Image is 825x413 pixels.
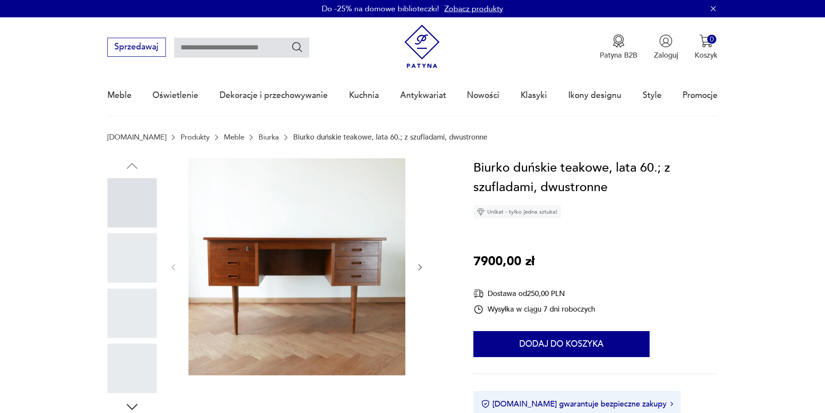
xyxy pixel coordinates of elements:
a: Oświetlenie [152,75,198,115]
img: Ikona dostawy [473,288,484,299]
div: Unikat - tylko jedna sztuka! [473,205,561,218]
a: Meble [224,133,244,141]
img: Ikona certyfikatu [481,400,490,408]
button: Patyna B2B [600,34,637,60]
a: Nowości [467,75,499,115]
a: Kuchnia [349,75,379,115]
button: 0Koszyk [695,34,718,60]
a: Antykwariat [400,75,446,115]
button: Dodaj do koszyka [473,331,650,357]
button: Sprzedawaj [107,38,166,57]
img: Ikona koszyka [699,34,713,48]
div: Dostawa od 250,00 PLN [473,288,595,299]
a: Meble [107,75,132,115]
a: Style [643,75,662,115]
h1: Biurko duńskie teakowe, lata 60.; z szufladami, dwustronne [473,158,718,198]
button: [DOMAIN_NAME] gwarantuje bezpieczne zakupy [481,399,673,410]
button: Szukaj [291,41,304,53]
a: Ikona medaluPatyna B2B [600,34,637,60]
p: Zaloguj [654,50,678,60]
a: [DOMAIN_NAME] [107,133,166,141]
a: Promocje [683,75,718,115]
img: Patyna - sklep z meblami i dekoracjami vintage [400,25,444,68]
p: 7900,00 zł [473,252,534,272]
img: Ikona diamentu [477,208,485,216]
a: Sprzedawaj [107,44,166,51]
img: Ikonka użytkownika [659,34,673,48]
p: Do -25% na domowe biblioteczki! [322,3,439,14]
p: Biurko duńskie teakowe, lata 60.; z szufladami, dwustronne [293,133,487,141]
a: Biurka [259,133,279,141]
img: Ikona strzałki w prawo [670,402,673,406]
a: Ikony designu [568,75,621,115]
p: Koszyk [695,50,718,60]
div: Wysyłka w ciągu 7 dni roboczych [473,304,595,315]
div: 0 [707,35,716,44]
a: Produkty [181,133,210,141]
a: Zobacz produkty [444,3,503,14]
img: Zdjęcie produktu Biurko duńskie teakowe, lata 60.; z szufladami, dwustronne [188,158,405,375]
a: Dekoracje i przechowywanie [220,75,328,115]
a: Klasyki [521,75,547,115]
p: Patyna B2B [600,50,637,60]
button: Zaloguj [654,34,678,60]
img: Ikona medalu [612,34,625,48]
